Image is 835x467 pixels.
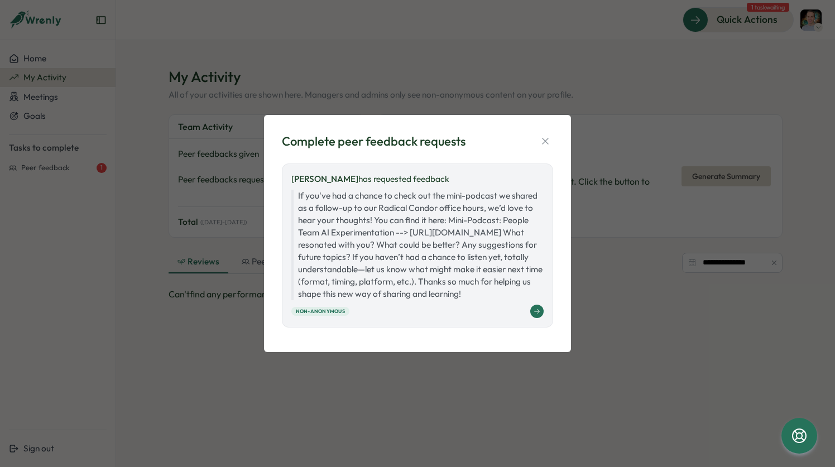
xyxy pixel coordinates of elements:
[291,173,544,185] p: has requested feedback
[282,133,466,150] div: Complete peer feedback requests
[291,174,358,184] span: [PERSON_NAME]
[282,163,553,328] a: [PERSON_NAME]has requested feedback If you've had a chance to check out the mini-podcast we share...
[291,190,544,300] p: If you've had a chance to check out the mini-podcast we shared as a follow-up to our Radical Cand...
[296,307,345,315] span: Non-anonymous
